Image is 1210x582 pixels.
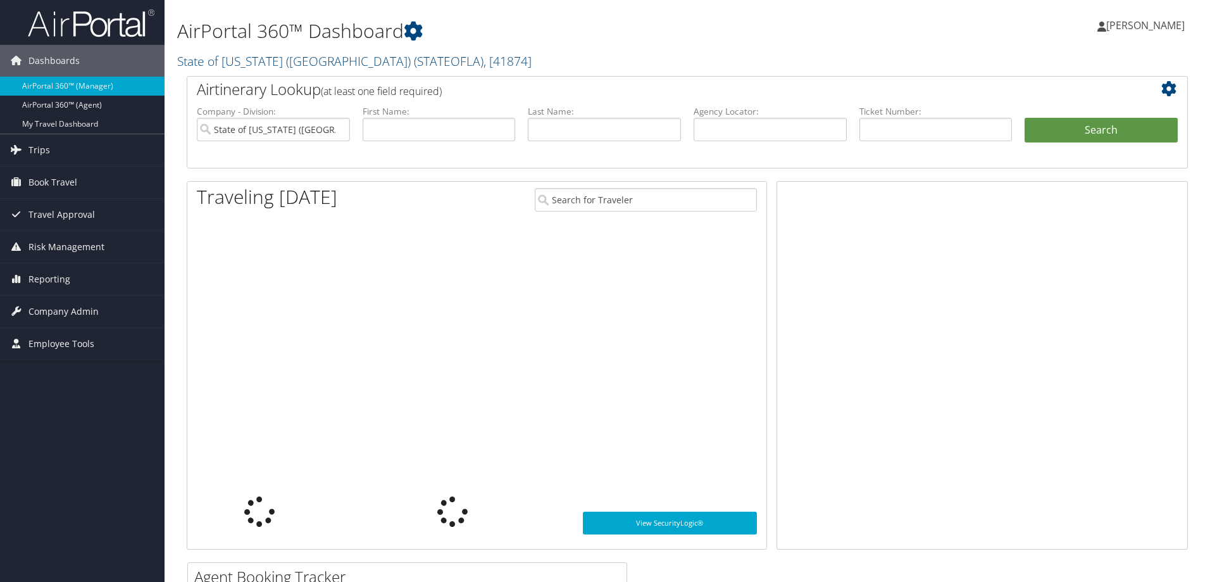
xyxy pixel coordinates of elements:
[197,79,1094,100] h2: Airtinerary Lookup
[694,105,847,118] label: Agency Locator:
[483,53,532,70] span: , [ 41874 ]
[583,512,757,535] a: View SecurityLogic®
[177,53,532,70] a: State of [US_STATE] ([GEOGRAPHIC_DATA])
[28,231,104,263] span: Risk Management
[1097,6,1197,44] a: [PERSON_NAME]
[28,134,50,166] span: Trips
[28,45,80,77] span: Dashboards
[1106,18,1185,32] span: [PERSON_NAME]
[28,167,77,198] span: Book Travel
[28,8,154,38] img: airportal-logo.png
[321,84,442,98] span: (at least one field required)
[414,53,483,70] span: ( STATEOFLA )
[363,105,516,118] label: First Name:
[197,105,350,118] label: Company - Division:
[859,105,1013,118] label: Ticket Number:
[535,188,757,212] input: Search for Traveler
[28,199,95,231] span: Travel Approval
[28,328,94,360] span: Employee Tools
[28,263,70,295] span: Reporting
[528,105,681,118] label: Last Name:
[177,18,858,44] h1: AirPortal 360™ Dashboard
[197,184,337,210] h1: Traveling [DATE]
[1025,118,1178,143] button: Search
[28,296,99,327] span: Company Admin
